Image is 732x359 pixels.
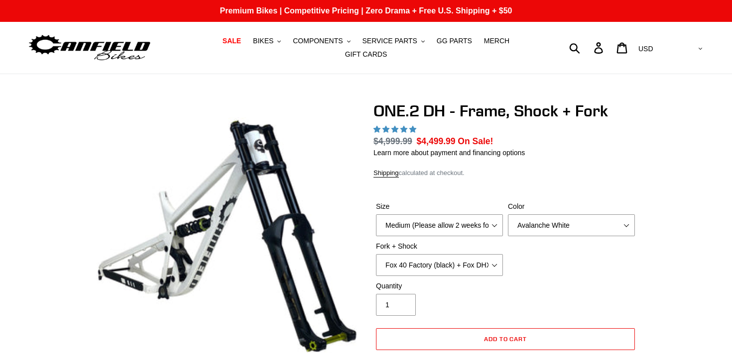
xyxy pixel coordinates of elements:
span: On Sale! [458,135,493,148]
div: calculated at checkout. [373,168,637,178]
span: 5.00 stars [373,125,418,133]
img: Canfield Bikes [27,32,152,64]
s: $4,999.99 [373,136,412,146]
input: Search [575,37,600,59]
span: MERCH [484,37,509,45]
a: GG PARTS [432,34,477,48]
h1: ONE.2 DH - Frame, Shock + Fork [373,101,637,120]
button: BIKES [248,34,286,48]
span: Add to cart [484,335,527,343]
span: GIFT CARDS [345,50,387,59]
button: Add to cart [376,328,635,350]
span: $4,499.99 [417,136,456,146]
a: MERCH [479,34,514,48]
span: GG PARTS [437,37,472,45]
label: Color [508,201,635,212]
a: GIFT CARDS [340,48,392,61]
span: SALE [223,37,241,45]
a: Shipping [373,169,399,178]
button: SERVICE PARTS [357,34,429,48]
span: BIKES [253,37,273,45]
label: Fork + Shock [376,241,503,252]
label: Size [376,201,503,212]
span: SERVICE PARTS [362,37,417,45]
span: COMPONENTS [293,37,343,45]
a: Learn more about payment and financing options [373,149,525,157]
label: Quantity [376,281,503,291]
button: COMPONENTS [288,34,355,48]
a: SALE [218,34,246,48]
